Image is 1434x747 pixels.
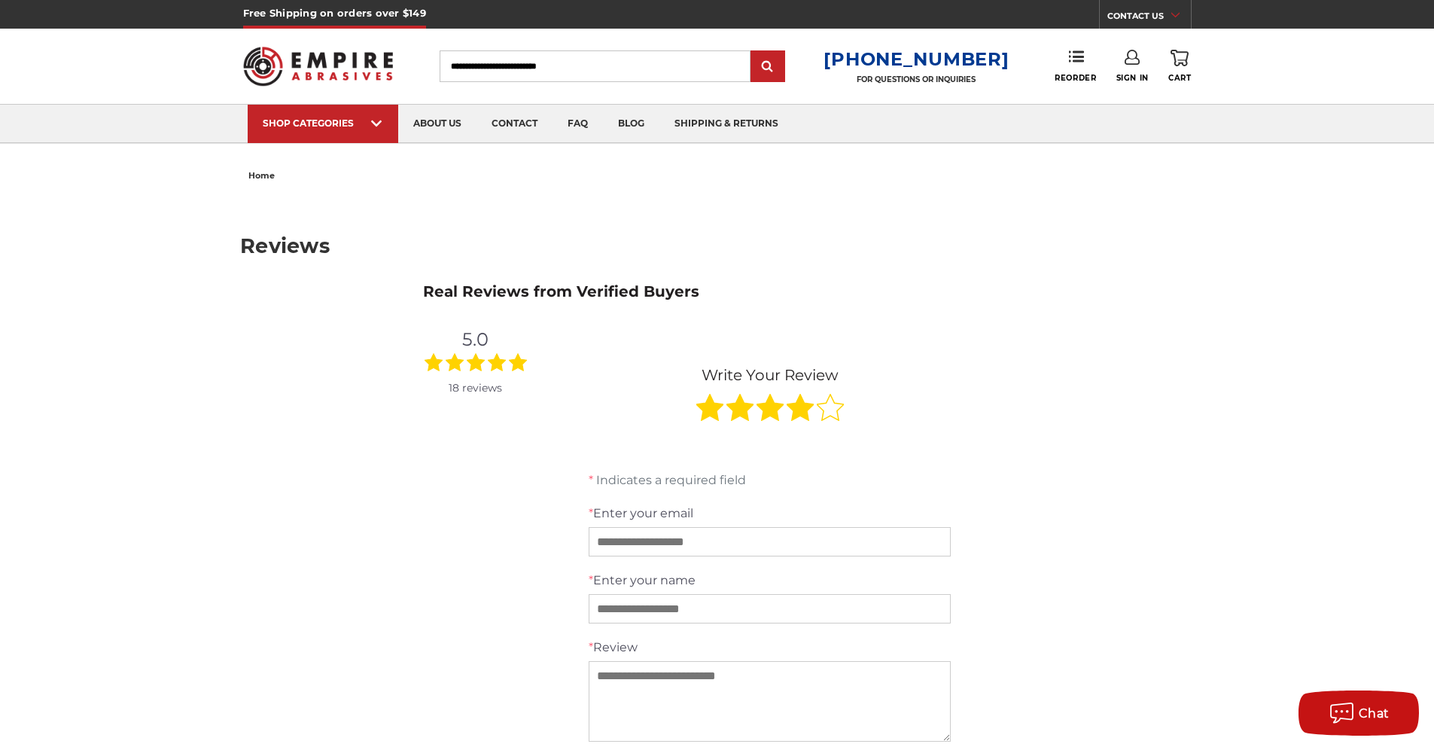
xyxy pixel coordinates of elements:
[263,117,383,129] div: SHOP CATEGORIES
[1055,50,1096,82] a: Reorder
[566,364,974,386] div: Write Your Review
[659,105,793,143] a: shipping & returns
[1107,8,1191,29] a: CONTACT US
[596,473,746,487] span: Indicates a required field
[753,52,783,82] input: Submit
[589,572,951,590] label: Enter your name
[398,105,476,143] a: about us
[603,105,659,143] a: blog
[1168,50,1191,83] a: Cart
[240,236,1194,256] h1: Reviews
[243,37,394,96] img: Empire Abrasives
[476,105,553,143] a: contact
[1168,73,1191,83] span: Cart
[824,75,1009,84] p: FOR QUESTIONS OR INQUIRIES
[423,326,528,353] div: 5.0
[1116,73,1149,83] span: Sign In
[553,105,603,143] a: faq
[589,639,951,657] label: Review
[248,170,275,181] span: home
[423,380,528,396] div: 18 reviews
[1055,73,1096,83] span: Reorder
[589,505,951,523] label: Enter your email
[407,272,715,310] div: Real Reviews from Verified Buyers
[1299,691,1419,736] button: Chat
[1359,706,1390,721] span: Chat
[824,48,1009,70] a: [PHONE_NUMBER]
